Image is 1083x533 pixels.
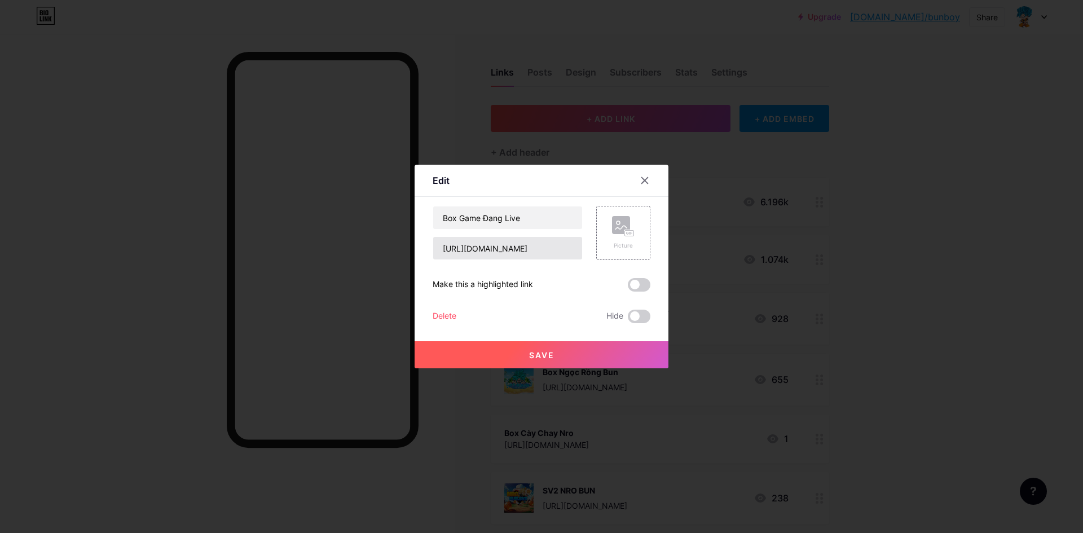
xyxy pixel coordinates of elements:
input: Title [433,206,582,229]
div: Make this a highlighted link [433,278,533,292]
div: Delete [433,310,456,323]
div: Picture [612,241,635,250]
span: Hide [606,310,623,323]
span: Save [529,350,554,360]
input: URL [433,237,582,259]
div: Edit [433,174,450,187]
button: Save [415,341,668,368]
